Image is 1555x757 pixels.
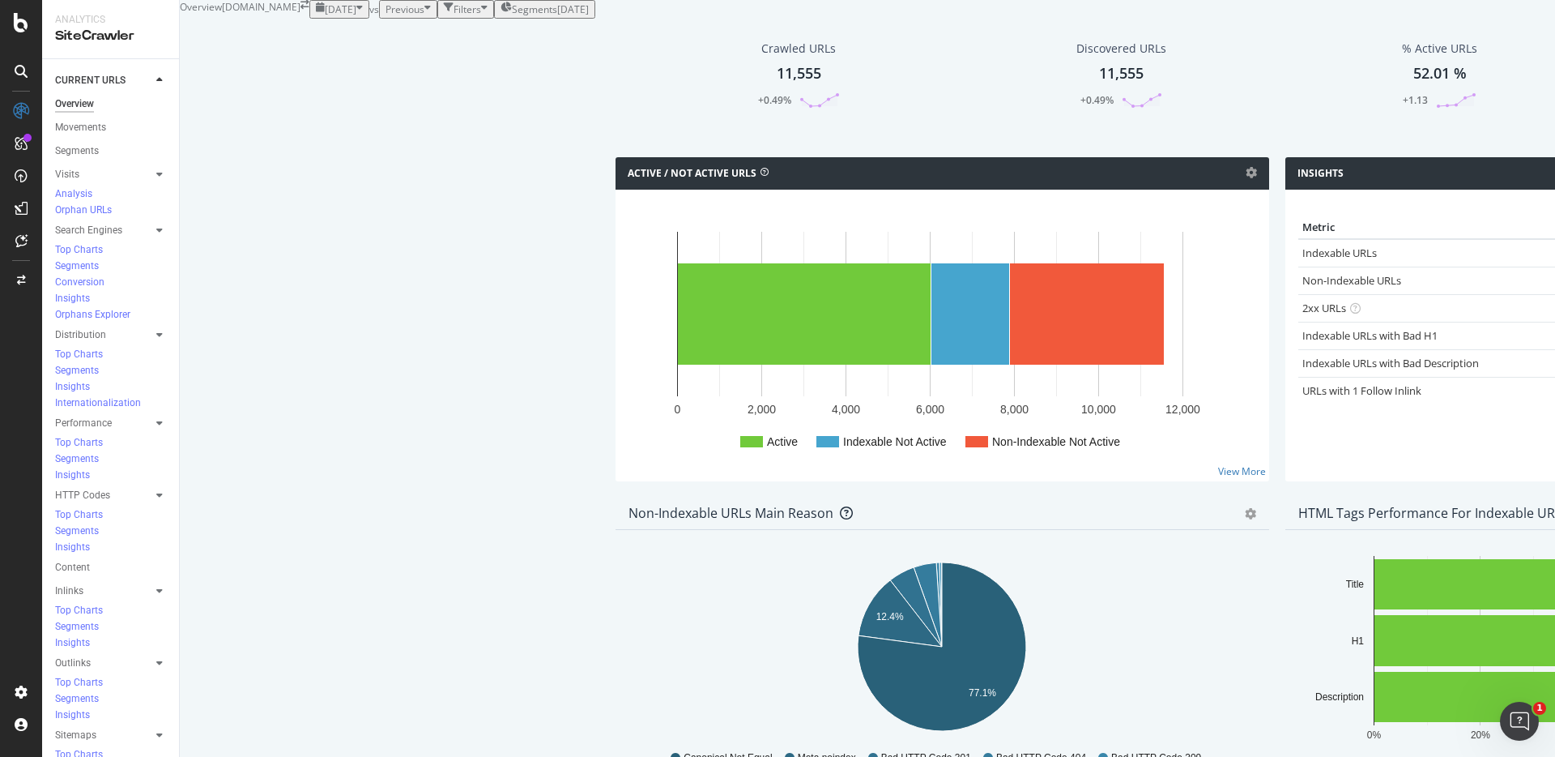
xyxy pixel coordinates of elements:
a: Non-Indexable URLs [1302,273,1401,288]
a: Distribution [55,327,151,344]
a: Outlinks [55,655,151,672]
svg: A chart. [628,216,1261,468]
div: Discovered URLs [1076,41,1166,57]
a: Analysis [55,186,168,203]
text: Non-Indexable Not Active [992,435,1120,448]
th: Metric [1298,216,1555,240]
a: Segments [55,363,168,379]
a: Indexable URLs with Bad H1 [1302,328,1438,343]
div: SiteCrawler [55,27,166,45]
div: Conversion [55,276,104,289]
h4: Active / Not Active URLs [628,165,756,182]
a: Orphans Explorer [55,307,168,323]
div: Non-Indexable URLs Main Reason [628,505,833,521]
div: 11,555 [1099,63,1144,84]
a: Insights [55,635,168,652]
a: Inlinks [55,583,151,600]
svg: A chart. [628,556,1255,744]
a: Insights [55,540,168,556]
text: 2,000 [748,403,776,416]
div: Segments [55,259,99,273]
div: Inlinks [55,583,83,600]
div: +1.13 [1403,93,1428,107]
div: Insights [55,468,90,482]
div: HTTP Codes [55,487,110,504]
a: HTTP Codes [55,487,151,504]
span: Segments [512,2,557,16]
div: Top Charts [55,243,103,257]
a: View More [1218,464,1266,478]
div: [DATE] [557,2,589,16]
text: 4,000 [832,403,860,416]
div: Overview [55,96,94,113]
text: Active [767,435,798,448]
div: Crawled URLs [761,41,836,57]
text: Title [1345,579,1364,590]
a: Insights [55,379,168,396]
text: 0% [1366,729,1381,740]
a: Orphan URLs [55,203,168,219]
a: Insights [55,708,168,724]
text: 20% [1470,729,1489,740]
a: Top Charts [55,347,168,363]
div: Insights [55,541,90,554]
div: Insights [55,708,90,722]
div: 11,555 [777,63,821,84]
a: Insights [55,291,168,307]
text: 8,000 [1000,403,1029,416]
a: Overview [55,96,168,113]
h4: Insights [1297,165,1344,182]
iframe: Intercom live chat [1500,702,1539,741]
div: Top Charts [55,348,103,361]
div: Insights [55,292,90,306]
div: % Active URLs [1402,41,1477,57]
a: Movements [55,119,168,136]
span: 1 [1533,702,1546,715]
a: Top Charts [55,603,168,619]
text: H1 [1351,635,1364,646]
span: vs [369,2,379,16]
div: Segments [55,452,99,466]
div: Top Charts [55,676,103,690]
text: 6,000 [916,403,944,416]
div: Performance [55,415,112,432]
a: Indexable URLs [1302,246,1377,260]
a: Segments [55,524,168,540]
div: Top Charts [55,508,103,522]
span: 2025 Aug. 10th [325,2,356,16]
a: Top Charts [55,242,168,259]
div: +0.49% [1080,93,1114,107]
div: Segments [55,620,99,634]
div: Orphan URLs [55,203,112,217]
div: Top Charts [55,436,103,450]
a: Content [55,559,168,576]
text: 12.4% [876,611,904,622]
div: Internationalization [55,396,141,410]
a: Top Charts [55,435,168,451]
a: Segments [55,691,168,708]
a: Segments [55,143,168,160]
div: Segments [55,692,99,706]
a: Performance [55,415,151,432]
div: Analytics [55,13,166,27]
div: Insights [55,380,90,394]
text: 77.1% [969,687,996,699]
a: Sitemaps [55,727,151,744]
text: 12,000 [1165,403,1200,416]
a: Search Engines [55,222,151,239]
a: Indexable URLs with Bad Description [1302,356,1479,370]
a: Segments [55,451,168,468]
text: Indexable Not Active [843,435,947,448]
div: CURRENT URLS [55,72,126,89]
div: Sitemaps [55,727,96,744]
a: Segments [55,259,168,275]
div: Filters [454,2,481,16]
div: Distribution [55,327,106,344]
span: Previous [386,2,424,16]
text: 10,000 [1081,403,1116,416]
div: 52.01 % [1413,63,1467,84]
div: Segments [55,524,99,538]
a: Top Charts [55,507,168,524]
a: CURRENT URLS [55,72,151,89]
